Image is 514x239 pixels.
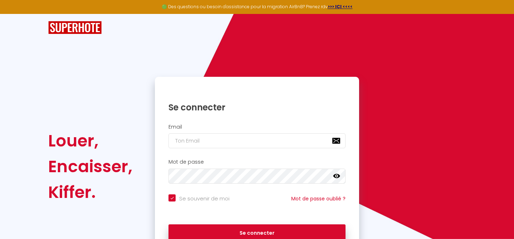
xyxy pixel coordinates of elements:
div: Encaisser, [48,154,132,179]
h2: Email [168,124,346,130]
div: Kiffer. [48,179,132,205]
a: Mot de passe oublié ? [291,195,346,202]
h2: Mot de passe [168,159,346,165]
img: SuperHote logo [48,21,102,34]
a: >>> ICI <<<< [328,4,353,10]
h1: Se connecter [168,102,346,113]
div: Louer, [48,128,132,154]
input: Ton Email [168,133,346,148]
